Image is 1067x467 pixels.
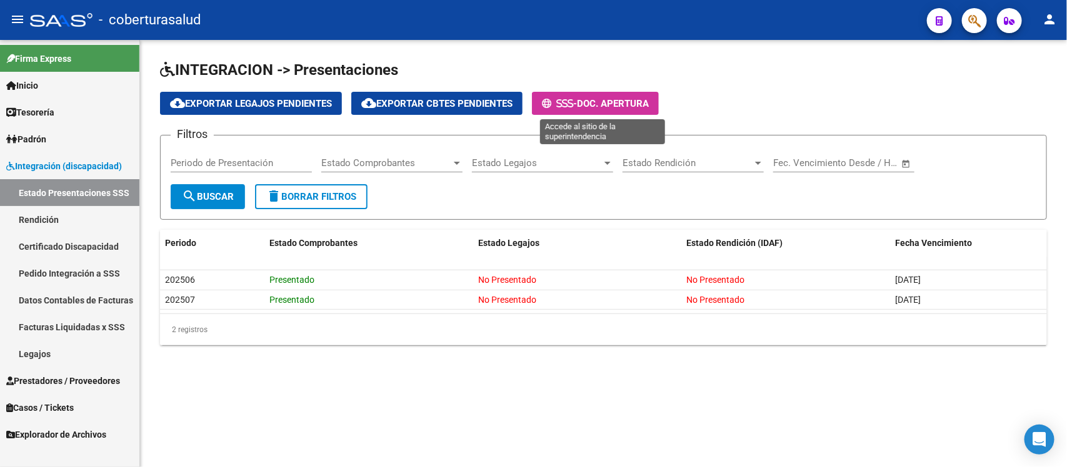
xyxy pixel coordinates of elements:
span: Estado Legajos [472,157,602,169]
button: Exportar Legajos Pendientes [160,92,342,115]
span: Padrón [6,132,46,146]
mat-icon: person [1042,12,1057,27]
span: Tesorería [6,106,54,119]
span: Exportar Legajos Pendientes [170,98,332,109]
span: Fecha Vencimiento [896,238,973,248]
span: 202507 [165,295,195,305]
span: Inicio [6,79,38,92]
span: - [542,98,577,109]
span: Buscar [182,191,234,202]
span: Estado Rendición (IDAF) [687,238,783,248]
span: Presentado [269,275,314,285]
span: No Presentado [478,295,536,305]
button: Exportar Cbtes Pendientes [351,92,523,115]
h3: Filtros [171,125,214,143]
span: Exportar Cbtes Pendientes [361,98,513,109]
span: [DATE] [896,275,921,285]
span: Presentado [269,295,314,305]
datatable-header-cell: Estado Rendición (IDAF) [682,230,891,257]
span: Borrar Filtros [266,191,356,202]
span: Periodo [165,238,196,248]
div: 2 registros [160,314,1047,345]
span: Estado Comprobantes [321,157,451,169]
span: Estado Legajos [478,238,539,248]
mat-icon: menu [10,12,25,27]
span: Casos / Tickets [6,401,74,415]
button: Open calendar [899,157,914,171]
datatable-header-cell: Periodo [160,230,264,257]
input: Fecha inicio [773,157,824,169]
span: Estado Comprobantes [269,238,358,248]
span: No Presentado [687,275,745,285]
mat-icon: delete [266,189,281,204]
span: 202506 [165,275,195,285]
mat-icon: cloud_download [361,96,376,111]
span: No Presentado [687,295,745,305]
button: Borrar Filtros [255,184,368,209]
span: Prestadores / Proveedores [6,374,120,388]
span: Firma Express [6,52,71,66]
span: No Presentado [478,275,536,285]
datatable-header-cell: Estado Legajos [473,230,682,257]
mat-icon: cloud_download [170,96,185,111]
span: Explorador de Archivos [6,428,106,441]
input: Fecha fin [835,157,896,169]
span: [DATE] [896,295,921,305]
span: INTEGRACION -> Presentaciones [160,61,398,79]
datatable-header-cell: Estado Comprobantes [264,230,473,257]
span: Integración (discapacidad) [6,159,122,173]
span: Doc. Apertura [577,98,649,109]
button: -Doc. Apertura [532,92,659,115]
button: Buscar [171,184,245,209]
mat-icon: search [182,189,197,204]
span: - coberturasalud [99,6,201,34]
div: Open Intercom Messenger [1024,425,1054,455]
span: Estado Rendición [623,157,753,169]
datatable-header-cell: Fecha Vencimiento [891,230,1047,257]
